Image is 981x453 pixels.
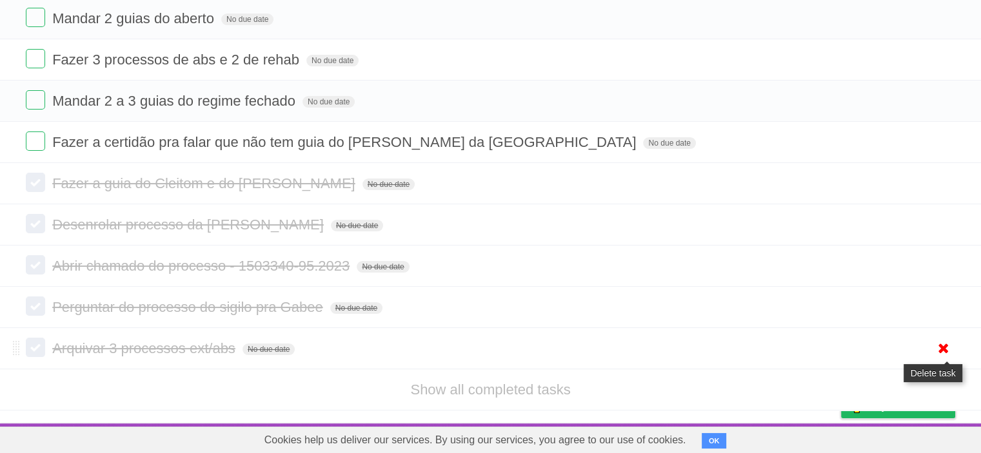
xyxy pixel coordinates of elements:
[362,178,415,190] span: No due date
[702,433,727,448] button: OK
[52,258,353,274] span: Abrir chamado do processo - 1503340-95.2023
[26,296,45,316] label: Done
[26,90,45,110] label: Done
[868,395,949,418] span: Buy me a coffee
[26,131,45,151] label: Done
[52,93,299,109] span: Mandar 2 a 3 guias do regime fechado
[26,173,45,192] label: Done
[52,175,359,191] span: Fazer a guia do Cleitom e do [PERSON_NAME]
[52,10,217,26] span: Mandar 2 guias do aberto
[26,8,45,27] label: Done
[243,343,295,355] span: No due date
[52,340,239,356] span: Arquivar 3 processos ext/abs
[306,55,359,66] span: No due date
[52,52,302,68] span: Fazer 3 processos de abs e 2 de rehab
[26,49,45,68] label: Done
[52,134,639,150] span: Fazer a certidão pra falar que não tem guia do [PERSON_NAME] da [GEOGRAPHIC_DATA]
[221,14,273,25] span: No due date
[26,338,45,357] label: Done
[52,217,327,233] span: Desenrolar processo da [PERSON_NAME]
[410,381,570,398] a: Show all completed tasks
[331,220,383,231] span: No due date
[643,137,695,149] span: No due date
[252,427,699,453] span: Cookies help us deliver our services. By using our services, you agree to our use of cookies.
[302,96,355,108] span: No due date
[357,261,409,273] span: No due date
[26,255,45,275] label: Done
[52,299,326,315] span: Perguntar do processo do sigilo pra Gabee
[330,302,382,314] span: No due date
[26,214,45,233] label: Done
